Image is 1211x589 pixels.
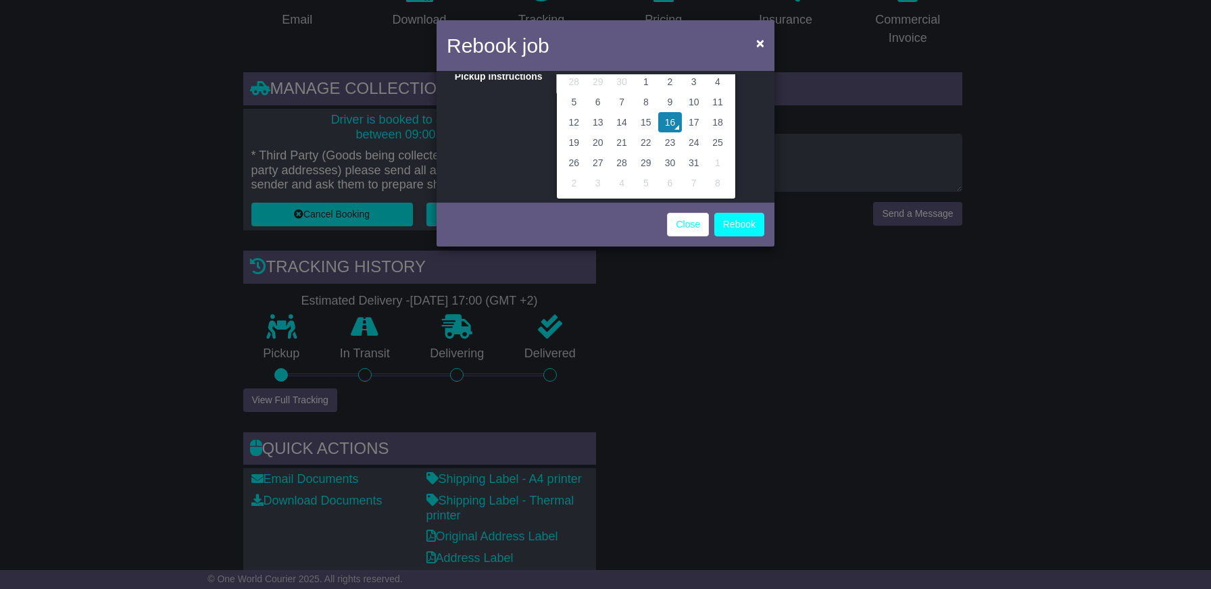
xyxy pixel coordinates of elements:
[658,72,682,92] td: 2
[437,71,549,82] label: Pickup instructions
[682,132,706,153] td: 24
[682,72,706,92] td: 3
[447,30,549,61] h4: Rebook job
[562,132,586,153] td: 19
[562,173,586,193] td: 2
[658,132,682,153] td: 23
[634,132,658,153] td: 22
[634,173,658,193] td: 5
[756,35,764,51] span: ×
[586,173,610,193] td: 3
[562,112,586,132] td: 12
[658,92,682,112] td: 9
[610,173,633,193] td: 4
[610,92,633,112] td: 7
[714,213,764,236] button: Rebook
[634,153,658,173] td: 29
[610,72,633,92] td: 30
[706,132,729,153] td: 25
[706,173,729,193] td: 8
[749,29,771,57] button: Close
[706,112,729,132] td: 18
[706,72,729,92] td: 4
[586,72,610,92] td: 29
[610,132,633,153] td: 21
[586,153,610,173] td: 27
[682,153,706,173] td: 31
[658,173,682,193] td: 6
[634,72,658,92] td: 1
[586,112,610,132] td: 13
[634,92,658,112] td: 8
[667,213,709,236] a: Close
[586,92,610,112] td: 6
[586,132,610,153] td: 20
[562,92,586,112] td: 5
[682,173,706,193] td: 7
[658,153,682,173] td: 30
[682,112,706,132] td: 17
[562,72,586,92] td: 28
[610,112,633,132] td: 14
[610,153,633,173] td: 28
[706,92,729,112] td: 11
[682,92,706,112] td: 10
[562,153,586,173] td: 26
[658,112,682,132] td: 16
[634,112,658,132] td: 15
[706,153,729,173] td: 1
